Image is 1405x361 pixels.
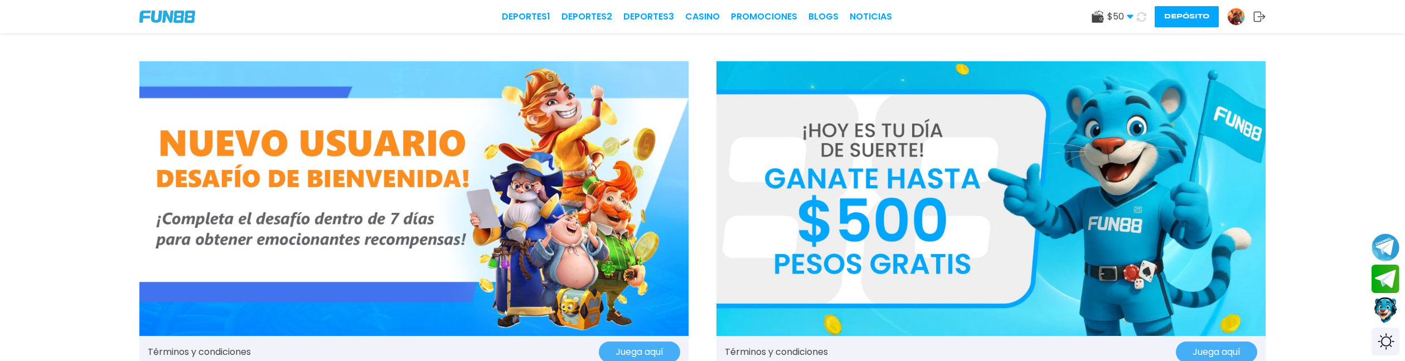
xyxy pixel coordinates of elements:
a: Deportes2 [561,10,612,23]
img: Promo Banner [139,61,689,336]
a: CASINO [685,10,720,23]
a: Avatar [1227,8,1253,26]
div: Switch theme [1372,328,1399,355]
img: Avatar [1228,8,1244,25]
img: Promo Banner [716,61,1266,336]
a: Términos y condiciones [148,345,251,359]
span: $ 50 [1107,10,1133,23]
a: NOTICIAS [850,10,892,23]
a: Términos y condiciones [725,345,828,359]
button: Join telegram [1372,265,1399,294]
button: Depósito [1155,6,1219,27]
a: Deportes1 [502,10,550,23]
button: Contact customer service [1372,296,1399,325]
button: Join telegram channel [1372,233,1399,262]
a: BLOGS [808,10,839,23]
img: Company Logo [139,11,195,23]
a: Deportes3 [623,10,674,23]
a: Promociones [731,10,797,23]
